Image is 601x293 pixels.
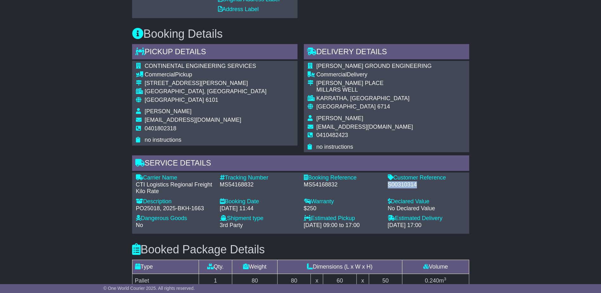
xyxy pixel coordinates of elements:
span: [EMAIL_ADDRESS][DOMAIN_NAME] [316,124,413,130]
div: Estimated Delivery [388,215,465,222]
td: 50 [369,274,402,288]
td: Pallet [132,274,199,288]
span: © One World Courier 2025. All rights reserved. [103,286,195,291]
span: No [136,222,143,228]
div: MILLARS WELL [316,87,432,94]
td: x [356,274,369,288]
td: 1 [199,274,232,288]
td: 60 [323,274,356,288]
div: [STREET_ADDRESS][PERSON_NAME] [145,80,267,87]
span: 6714 [377,103,390,110]
div: Estimated Pickup [304,215,381,222]
div: [DATE] 09:00 to 17:00 [304,222,381,229]
div: CTI Logistics Regional Freight Kilo Rate [136,181,214,195]
span: [PERSON_NAME] [145,108,192,114]
div: [DATE] 17:00 [388,222,465,229]
div: Carrier Name [136,174,214,181]
td: m [402,274,469,288]
div: [GEOGRAPHIC_DATA], [GEOGRAPHIC_DATA] [145,88,267,95]
h3: Booked Package Details [132,243,469,256]
div: Delivery Details [304,44,469,61]
span: Commercial [145,71,175,78]
td: Qty. [199,260,232,274]
div: Shipment type [220,215,297,222]
span: 3rd Party [220,222,243,228]
span: [PERSON_NAME] GROUND ENGINEERING [316,63,432,69]
div: Booking Date [220,198,297,205]
div: Dangerous Goods [136,215,214,222]
div: $250 [304,205,381,212]
span: 0410482423 [316,132,348,138]
div: PO25018, 2025-BKH-1663 [136,205,214,212]
div: Service Details [132,155,469,173]
span: [PERSON_NAME] [316,115,363,121]
td: Type [132,260,199,274]
span: Commercial [316,71,347,78]
h3: Booking Details [132,28,469,40]
div: Pickup [145,71,267,78]
div: KARRATHA, [GEOGRAPHIC_DATA] [316,95,432,102]
span: no instructions [145,137,182,143]
div: Booking Reference [304,174,381,181]
div: Delivery [316,71,432,78]
div: Description [136,198,214,205]
sup: 3 [444,277,446,281]
td: Volume [402,260,469,274]
div: MS54168832 [304,181,381,188]
td: Weight [232,260,278,274]
div: Tracking Number [220,174,297,181]
div: MS54168832 [220,181,297,188]
td: Dimensions (L x W x H) [278,260,402,274]
td: 80 [232,274,278,288]
span: 6101 [206,97,218,103]
span: CONTINENTAL ENGINEERING SERVICES [145,63,256,69]
span: 0401802318 [145,125,176,132]
div: Customer Reference [388,174,465,181]
div: S00310314 [388,181,465,188]
span: no instructions [316,144,353,150]
div: Warranty [304,198,381,205]
a: Address Label [218,6,259,12]
span: 0.240 [425,277,439,284]
div: Declared Value [388,198,465,205]
td: 80 [278,274,311,288]
div: No Declared Value [388,205,465,212]
div: [PERSON_NAME] PLACE [316,80,432,87]
td: x [311,274,323,288]
span: [GEOGRAPHIC_DATA] [145,97,204,103]
div: Pickup Details [132,44,297,61]
span: [EMAIL_ADDRESS][DOMAIN_NAME] [145,117,241,123]
span: [GEOGRAPHIC_DATA] [316,103,376,110]
div: [DATE] 11:44 [220,205,297,212]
